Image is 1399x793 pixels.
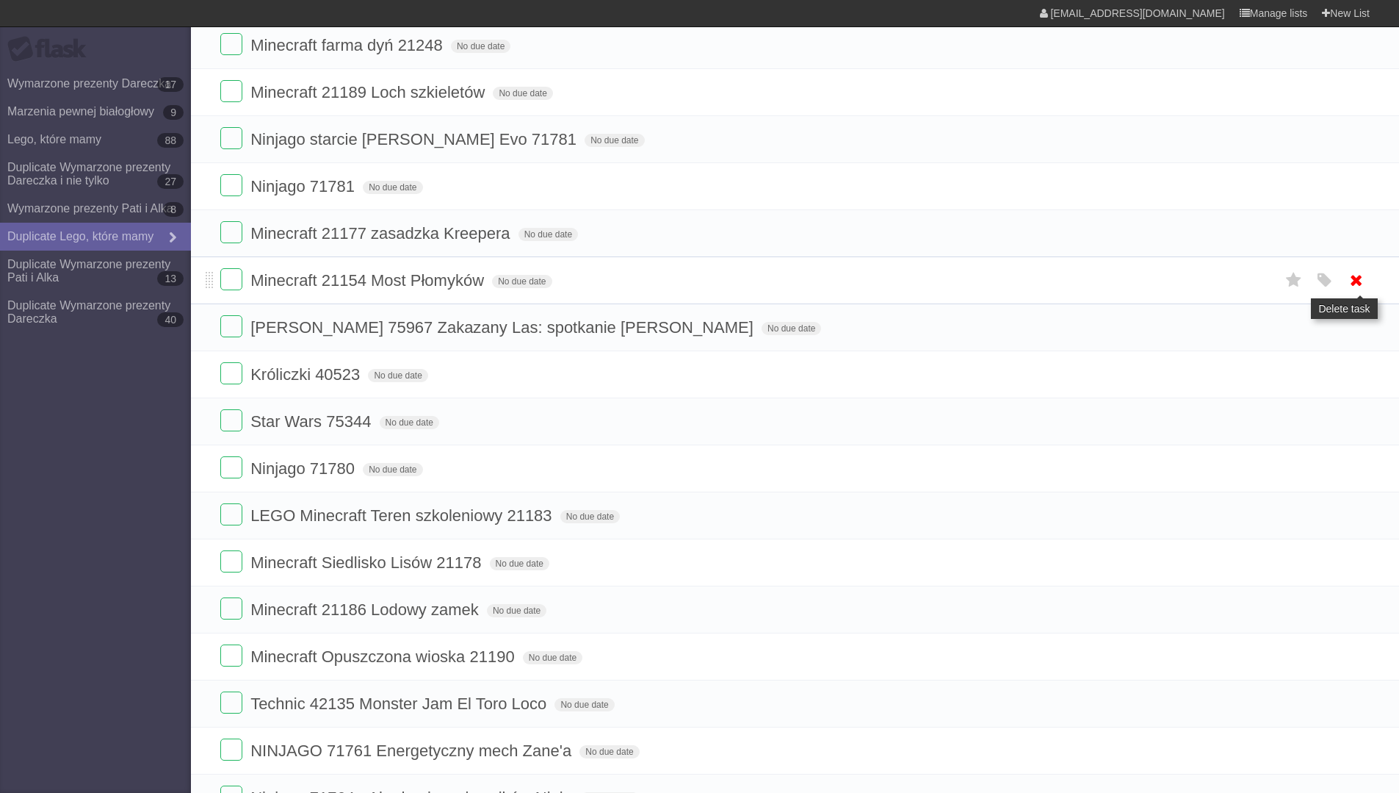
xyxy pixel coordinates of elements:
[163,105,184,120] b: 9
[157,271,184,286] b: 13
[157,312,184,327] b: 40
[493,87,552,100] span: No due date
[220,598,242,620] label: Done
[250,742,575,760] span: NINJAGO 71761 Energetyczny mech Zane'a
[220,456,242,478] label: Done
[487,604,546,617] span: No due date
[220,362,242,384] label: Done
[518,228,578,241] span: No due date
[363,463,422,476] span: No due date
[220,550,242,573] label: Done
[579,745,639,758] span: No due date
[490,557,549,570] span: No due date
[157,77,184,92] b: 17
[250,695,550,713] span: Technic 42135 Monster Jam El Toro Loco
[1280,268,1308,293] label: Star task
[363,181,422,194] span: No due date
[220,221,242,243] label: Done
[220,80,242,102] label: Done
[220,315,242,337] label: Done
[250,318,757,337] span: [PERSON_NAME] 75967 Zakazany Las: spotkanie [PERSON_NAME]
[220,33,242,55] label: Done
[250,271,488,290] span: Minecraft 21154 Most Płomyków
[250,506,555,525] span: LEGO Minecraft Teren szkoleniowy 21183
[220,174,242,196] label: Done
[523,651,582,664] span: No due date
[220,268,242,290] label: Done
[220,739,242,761] label: Done
[250,224,513,243] span: Minecraft 21177 zasadzka Kreepera
[220,645,242,667] label: Done
[585,134,644,147] span: No due date
[250,36,447,54] span: Minecraft farma dyń 21248
[250,177,358,195] span: Ninjago 71781
[250,365,364,384] span: Króliczki 40523
[492,275,552,288] span: No due date
[220,409,242,431] label: Done
[250,412,375,431] span: Star Wars 75344
[250,130,580,148] span: Ninjago starcie [PERSON_NAME] Evo 71781
[250,459,358,478] span: Ninjago 71780
[250,83,488,101] span: Minecraft 21189 Loch szkieletów
[380,416,439,429] span: No due date
[220,692,242,714] label: Done
[560,510,620,523] span: No due date
[762,322,821,335] span: No due date
[157,133,184,148] b: 88
[163,202,184,217] b: 8
[554,698,614,711] span: No due date
[250,647,518,666] span: Minecraft Opuszczona wioska 21190
[220,127,242,149] label: Done
[250,553,485,572] span: Minecraft Siedlisko Lisów 21178
[368,369,427,382] span: No due date
[157,174,184,189] b: 27
[7,36,95,62] div: Flask
[250,600,482,619] span: Minecraft 21186 Lodowy zamek
[451,40,510,53] span: No due date
[220,503,242,525] label: Done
